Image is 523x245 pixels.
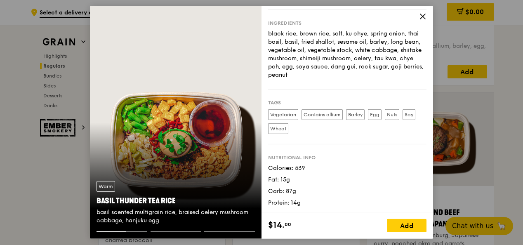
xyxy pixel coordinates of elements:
[268,187,426,196] div: Carb: 87g
[268,199,426,207] div: Protein: 14g
[97,181,115,192] div: Warm
[403,109,415,120] label: Soy
[285,221,291,228] span: 00
[268,219,285,231] span: $14.
[385,109,399,120] label: Nuts
[268,176,426,184] div: Fat: 15g
[368,109,382,120] label: Egg
[302,109,343,120] label: Contains allium
[268,109,298,120] label: Vegetarian
[97,195,255,207] div: Basil Thunder Tea Rice
[346,109,365,120] label: Barley
[268,154,426,161] div: Nutritional info
[268,123,288,134] label: Wheat
[387,219,426,232] div: Add
[268,99,426,106] div: Tags
[97,208,255,225] div: basil scented multigrain rice, braised celery mushroom cabbage, hanjuku egg
[268,164,426,172] div: Calories: 539
[268,20,426,26] div: Ingredients
[268,30,426,79] div: black rice, brown rice, salt, ku chye, spring onion, thai basil, basil, fried shallot, sesame oil...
